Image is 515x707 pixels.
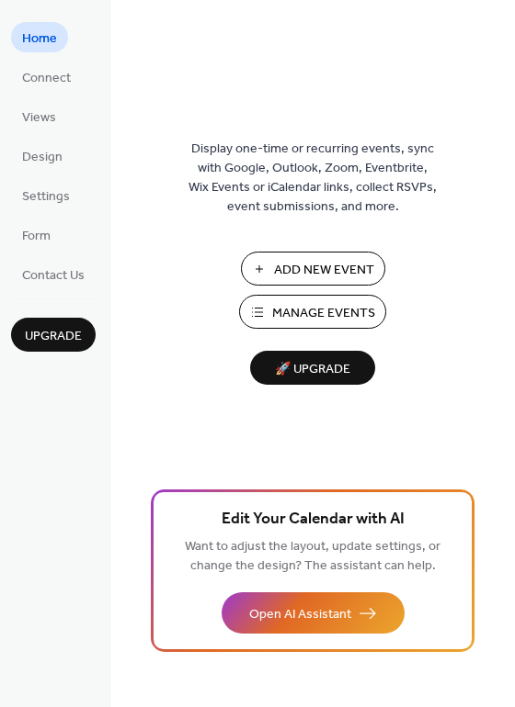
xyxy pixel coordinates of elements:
[11,180,81,210] a: Settings
[185,534,441,578] span: Want to adjust the layout, update settings, or change the design? The assistant can help.
[222,507,405,533] span: Edit Your Calendar with AI
[272,304,375,323] span: Manage Events
[25,327,82,346] span: Upgrade
[22,266,85,286] span: Contact Us
[11,140,74,171] a: Design
[189,140,437,217] span: Display one-time or recurring events, sync with Google, Outlook, Zoom, Eventbrite, Wix Events or ...
[249,605,351,624] span: Open AI Assistant
[22,148,63,167] span: Design
[22,187,70,207] span: Settings
[11,259,96,289] a: Contact Us
[22,108,56,128] span: Views
[22,227,51,246] span: Form
[274,261,374,280] span: Add New Event
[22,29,57,49] span: Home
[11,219,62,250] a: Form
[11,318,96,352] button: Upgrade
[22,69,71,88] span: Connect
[239,295,386,329] button: Manage Events
[11,22,68,52] a: Home
[250,351,375,385] button: 🚀 Upgrade
[11,62,82,92] a: Connect
[241,252,385,286] button: Add New Event
[222,592,405,634] button: Open AI Assistant
[261,357,364,382] span: 🚀 Upgrade
[11,101,67,131] a: Views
